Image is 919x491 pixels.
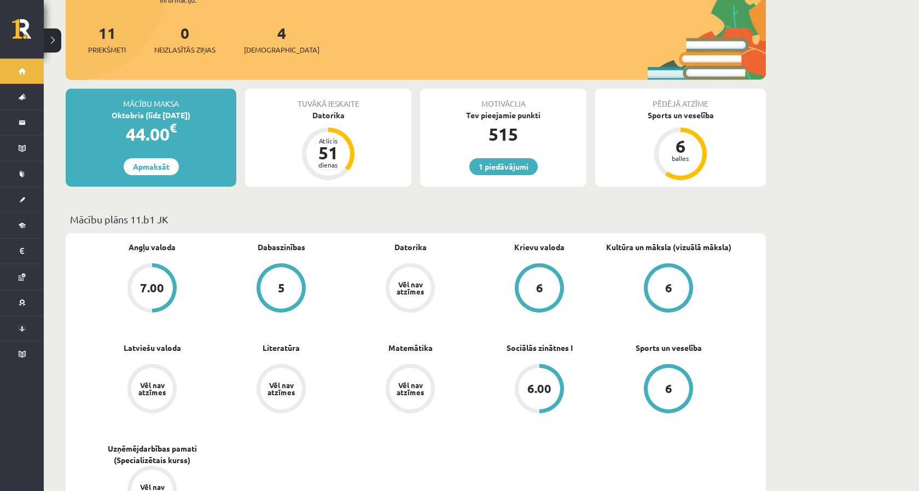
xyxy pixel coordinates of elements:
a: 5 [217,263,346,315]
span: Priekšmeti [88,44,126,55]
a: Datorika Atlicis 51 dienas [245,109,411,182]
a: 11Priekšmeti [88,23,126,55]
a: Angļu valoda [129,241,176,253]
a: Latviešu valoda [124,342,181,354]
a: 6 [475,263,604,315]
a: 1 piedāvājumi [469,158,538,175]
div: Motivācija [420,89,586,109]
a: Krievu valoda [514,241,565,253]
div: 44.00 [66,121,236,147]
div: 6 [665,282,672,294]
div: Datorika [245,109,411,121]
a: Vēl nav atzīmes [346,263,475,315]
div: 5 [278,282,285,294]
div: dienas [312,161,345,168]
p: Mācību plāns 11.b1 JK [70,212,761,227]
div: Mācību maksa [66,89,236,109]
a: Matemātika [388,342,433,354]
div: Tuvākā ieskaite [245,89,411,109]
a: Vēl nav atzīmes [88,364,217,415]
a: 4[DEMOGRAPHIC_DATA] [244,23,319,55]
div: Vēl nav atzīmes [395,382,426,396]
div: Vēl nav atzīmes [137,382,167,396]
a: Sports un veselība [636,342,702,354]
div: 6 [664,137,697,155]
div: 515 [420,121,586,147]
a: Datorika [394,241,427,253]
a: Literatūra [263,342,300,354]
a: Vēl nav atzīmes [217,364,346,415]
span: Neizlasītās ziņas [154,44,216,55]
div: Tev pieejamie punkti [420,109,586,121]
a: Sociālās zinātnes I [507,342,573,354]
a: Dabaszinības [258,241,305,253]
a: 0Neizlasītās ziņas [154,23,216,55]
a: Uzņēmējdarbības pamati (Specializētais kurss) [88,443,217,466]
div: Vēl nav atzīmes [266,382,296,396]
div: Sports un veselība [595,109,766,121]
div: 6.00 [527,383,551,395]
a: 6 [604,364,733,415]
a: Apmaksāt [124,158,179,175]
div: Vēl nav atzīmes [395,281,426,295]
a: 6 [604,263,733,315]
div: 6 [665,383,672,395]
div: 7.00 [140,282,164,294]
a: Kultūra un māksla (vizuālā māksla) [606,241,731,253]
span: [DEMOGRAPHIC_DATA] [244,44,319,55]
div: Atlicis [312,137,345,144]
a: Sports un veselība 6 balles [595,109,766,182]
a: 6.00 [475,364,604,415]
span: € [170,120,177,136]
a: 7.00 [88,263,217,315]
div: 51 [312,144,345,161]
div: Pēdējā atzīme [595,89,766,109]
div: balles [664,155,697,161]
a: Rīgas 1. Tālmācības vidusskola [12,19,44,47]
div: 6 [536,282,543,294]
div: Oktobris (līdz [DATE]) [66,109,236,121]
a: Vēl nav atzīmes [346,364,475,415]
